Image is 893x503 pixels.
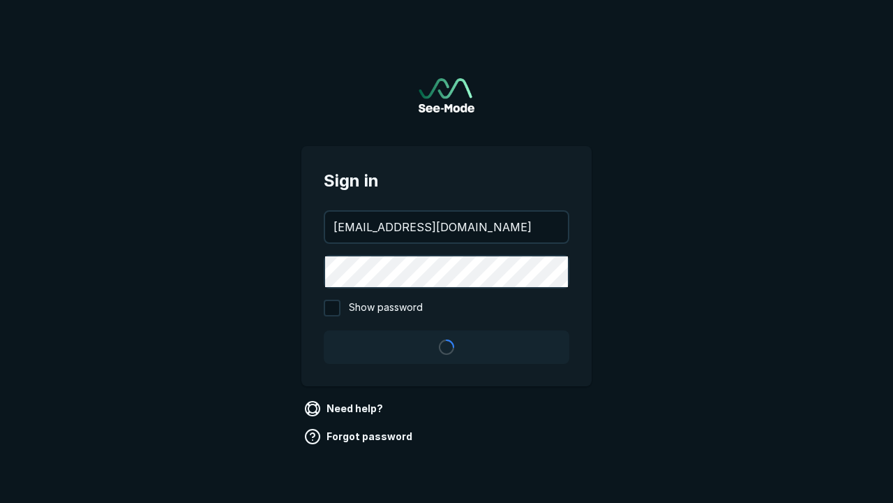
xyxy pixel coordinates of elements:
img: See-Mode Logo [419,78,474,112]
a: Forgot password [301,425,418,448]
span: Sign in [324,168,569,194]
input: your@email.com [325,212,568,242]
a: Go to sign in [419,78,474,112]
a: Need help? [301,398,389,420]
span: Show password [349,300,423,316]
